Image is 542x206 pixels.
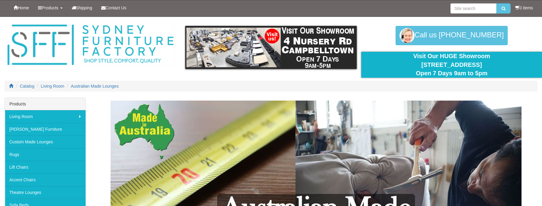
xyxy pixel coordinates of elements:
div: Visit Our HUGE Showroom [STREET_ADDRESS] Open 7 Days 9am to 5pm [366,52,537,78]
a: Lift Chairs [5,161,86,173]
a: Australian Made Lounges [71,84,119,89]
span: Shipping [76,5,92,10]
img: showroom.gif [185,26,357,69]
li: 0 items [515,5,533,11]
a: Living Room [5,110,86,123]
span: Home [18,5,29,10]
a: Custom Made Lounges [5,136,86,148]
div: Products [5,98,86,110]
a: Shipping [67,0,97,15]
input: Site search [450,3,497,14]
a: [PERSON_NAME] Furniture [5,123,86,136]
a: Catalog [20,84,34,89]
img: Sydney Furniture Factory [5,23,176,67]
span: Contact Us [105,5,126,10]
a: Rugs [5,148,86,161]
a: Products [33,0,67,15]
a: Theatre Lounges [5,186,86,199]
a: Home [9,0,33,15]
a: Accent Chairs [5,173,86,186]
a: Living Room [41,84,64,89]
a: Contact Us [97,0,131,15]
span: Products [42,5,58,10]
